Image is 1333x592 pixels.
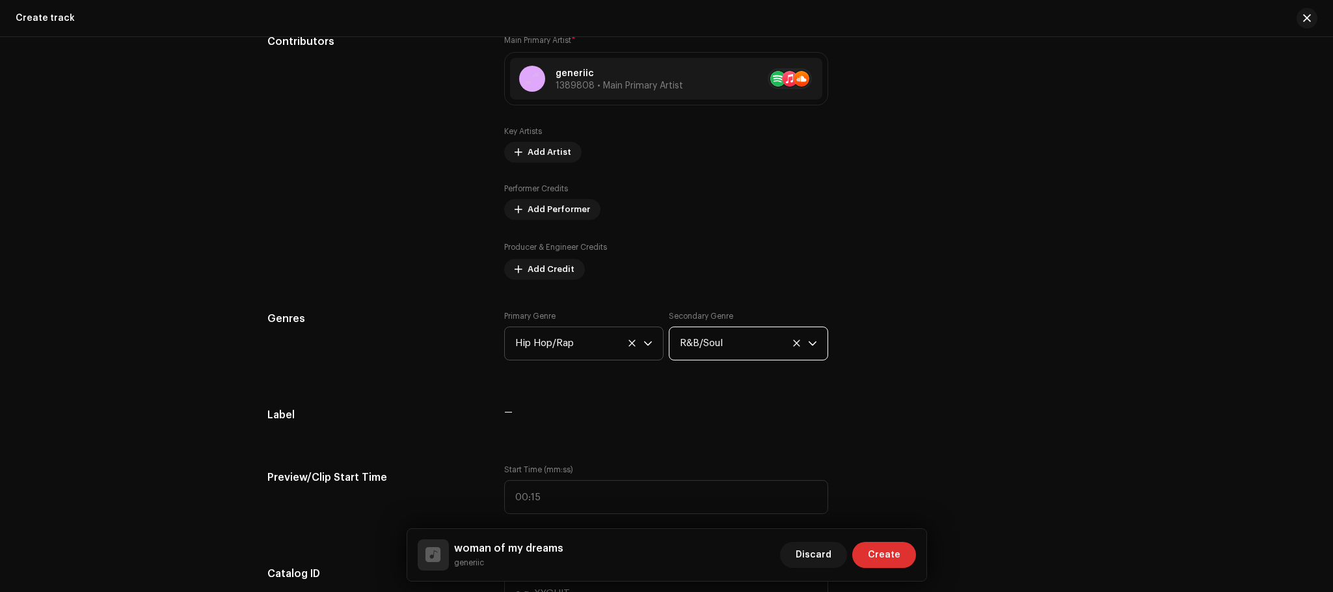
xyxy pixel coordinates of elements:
[267,311,484,327] h5: Genres
[680,327,808,360] span: R&B/Soul
[504,36,571,44] small: Main Primary Artist
[454,556,563,569] small: woman of my dreams
[454,541,563,556] h5: woman of my dreams
[519,66,545,92] img: 1a521ae8-cd01-4476-8655-95cf8255cb6a
[504,243,607,251] small: Producer & Engineer Credits
[643,327,653,360] div: dropdown trigger
[504,183,568,194] label: Performer Credits
[504,199,600,220] button: Add Performer
[852,542,916,568] button: Create
[808,327,817,360] div: dropdown trigger
[267,464,484,491] h5: Preview/Clip Start Time
[504,142,582,163] button: Add Artist
[796,542,831,568] span: Discard
[528,196,590,222] span: Add Performer
[504,408,513,417] span: —
[515,327,643,360] span: Hip Hop/Rap
[267,407,484,423] h5: Label
[504,311,556,321] label: Primary Genre
[267,561,484,587] h5: Catalog ID
[267,34,484,49] h5: Contributors
[504,126,542,137] label: Key Artists
[669,311,733,321] label: Secondary Genre
[504,259,585,280] button: Add Credit
[528,139,571,165] span: Add Artist
[556,81,683,90] span: 1389808 • Main Primary Artist
[528,256,574,282] span: Add Credit
[868,542,900,568] span: Create
[556,67,683,81] p: generiic
[504,464,828,475] label: Start Time (mm:ss)
[780,542,847,568] button: Discard
[504,480,828,514] input: 00:15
